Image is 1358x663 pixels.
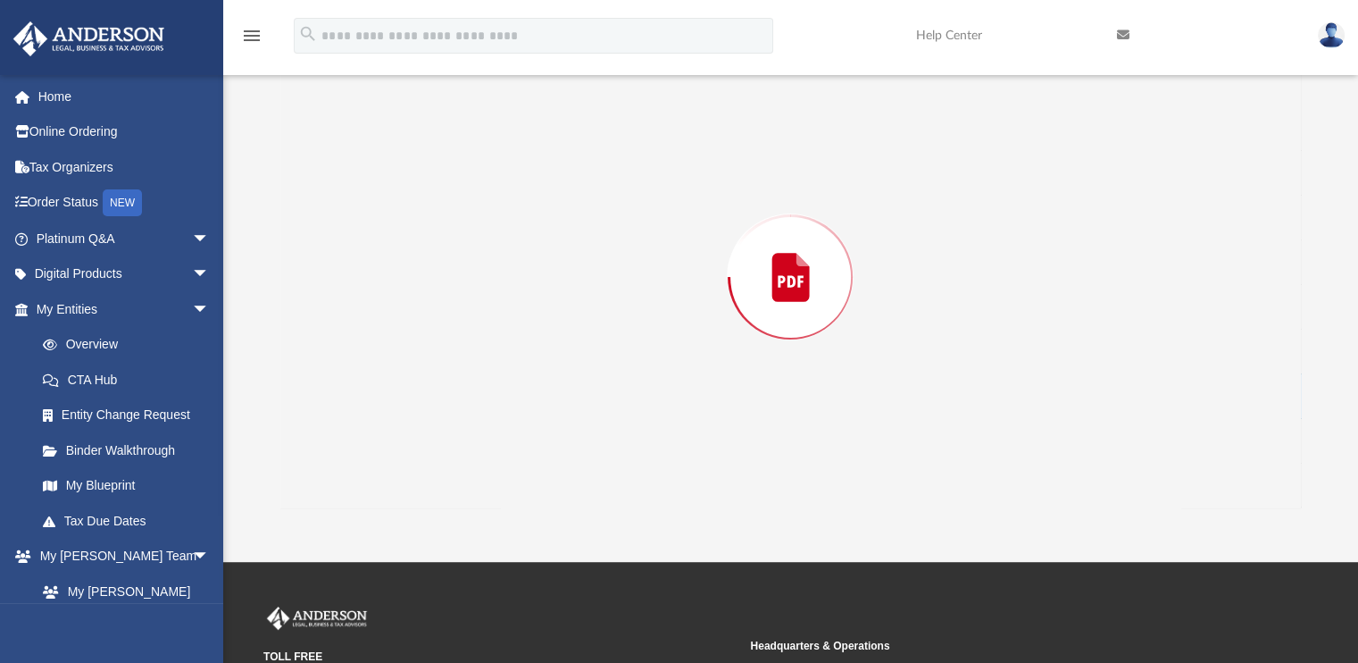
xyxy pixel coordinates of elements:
span: arrow_drop_down [192,539,228,575]
small: Headquarters & Operations [750,638,1224,654]
a: Platinum Q&Aarrow_drop_down [12,221,237,256]
span: arrow_drop_down [192,221,228,257]
a: Home [12,79,237,114]
a: My Entitiesarrow_drop_down [12,291,237,327]
a: Binder Walkthrough [25,432,237,468]
a: Digital Productsarrow_drop_down [12,256,237,292]
a: CTA Hub [25,362,237,398]
span: arrow_drop_down [192,291,228,328]
i: search [298,24,318,44]
i: menu [241,25,262,46]
img: Anderson Advisors Platinum Portal [263,607,371,630]
a: Overview [25,327,237,363]
a: Entity Change Request [25,398,237,433]
a: Order StatusNEW [12,185,237,222]
div: NEW [103,189,142,216]
img: Anderson Advisors Platinum Portal [8,21,170,56]
a: Tax Organizers [12,149,237,185]
a: My Blueprint [25,468,228,504]
a: Tax Due Dates [25,503,237,539]
a: My [PERSON_NAME] Teamarrow_drop_down [12,539,228,575]
a: menu [241,34,262,46]
img: User Pic [1318,22,1345,48]
span: arrow_drop_down [192,256,228,293]
a: My [PERSON_NAME] Team [25,574,219,631]
a: Online Ordering [12,114,237,150]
